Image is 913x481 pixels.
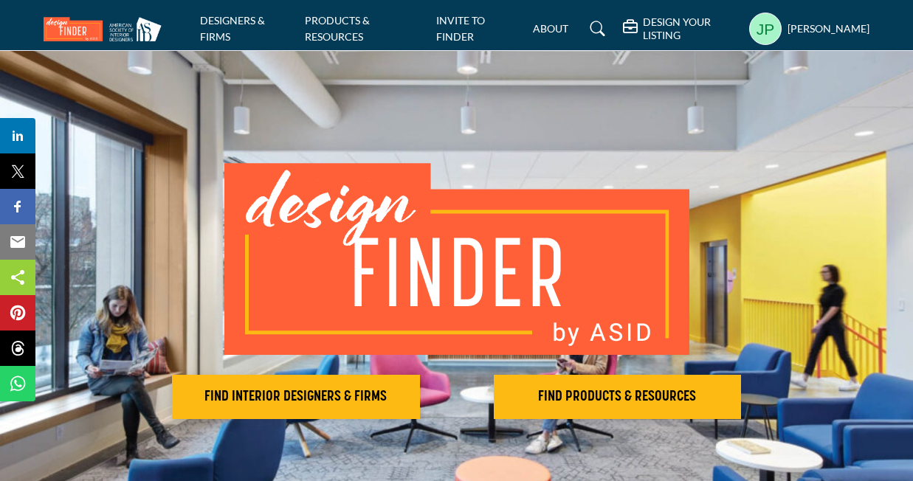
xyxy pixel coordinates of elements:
a: DESIGNERS & FIRMS [200,14,265,43]
h5: [PERSON_NAME] [788,21,869,36]
h2: FIND PRODUCTS & RESOURCES [498,388,737,406]
a: INVITE TO FINDER [436,14,485,43]
a: ABOUT [533,22,568,35]
button: FIND INTERIOR DESIGNERS & FIRMS [172,375,420,419]
h2: FIND INTERIOR DESIGNERS & FIRMS [176,388,416,406]
a: PRODUCTS & RESOURCES [305,14,370,43]
h5: DESIGN YOUR LISTING [643,15,742,42]
div: DESIGN YOUR LISTING [623,15,742,42]
img: image [224,163,689,355]
button: FIND PRODUCTS & RESOURCES [494,375,742,419]
a: Search [576,17,615,41]
button: Show hide supplier dropdown [749,13,782,45]
img: Site Logo [44,17,169,41]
